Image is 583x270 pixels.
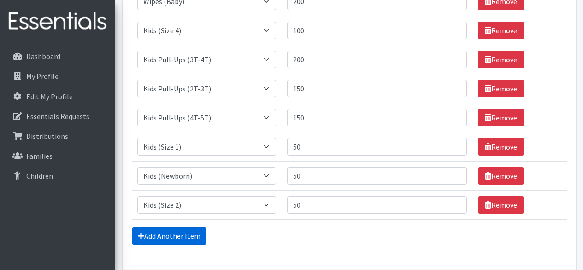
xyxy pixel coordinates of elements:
[4,47,112,66] a: Dashboard
[4,147,112,165] a: Families
[4,107,112,126] a: Essentials Requests
[132,227,206,245] a: Add Another Item
[478,109,524,126] a: Remove
[4,167,112,185] a: Children
[478,167,524,185] a: Remove
[26,112,89,121] p: Essentials Requests
[4,87,112,106] a: Edit My Profile
[478,196,524,214] a: Remove
[478,51,524,68] a: Remove
[478,22,524,39] a: Remove
[26,132,68,141] p: Distributions
[26,52,60,61] p: Dashboard
[4,6,112,37] img: HumanEssentials
[26,92,73,101] p: Edit My Profile
[26,171,53,180] p: Children
[478,80,524,97] a: Remove
[26,151,53,161] p: Families
[26,72,59,81] p: My Profile
[478,138,524,156] a: Remove
[4,67,112,85] a: My Profile
[4,127,112,145] a: Distributions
